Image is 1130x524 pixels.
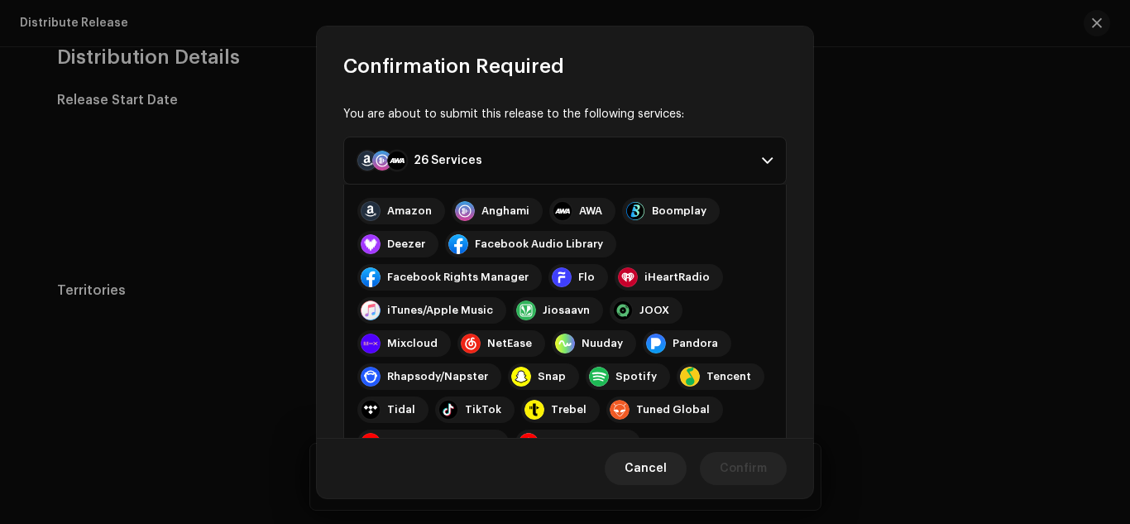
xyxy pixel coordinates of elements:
[582,337,623,350] div: Nuuday
[465,403,501,416] div: TikTok
[343,53,564,79] span: Confirmation Required
[414,154,482,167] div: 26 Services
[700,451,787,484] button: Confirm
[625,451,667,484] span: Cancel
[673,337,718,350] div: Pandora
[387,370,488,383] div: Rhapsody/Napster
[578,271,595,284] div: Flo
[545,436,627,449] div: YouTube Music
[551,403,587,416] div: Trebel
[652,204,706,218] div: Boomplay
[387,304,493,317] div: iTunes/Apple Music
[579,204,602,218] div: AWA
[644,271,710,284] div: iHeartRadio
[615,370,657,383] div: Spotify
[343,137,787,185] p-accordion-header: 26 Services
[387,403,415,416] div: Tidal
[538,370,566,383] div: Snap
[387,238,425,251] div: Deezer
[343,106,787,123] div: You are about to submit this release to the following services:
[475,238,603,251] div: Facebook Audio Library
[387,337,438,350] div: Mixcloud
[636,403,710,416] div: Tuned Global
[720,451,767,484] span: Confirm
[481,204,529,218] div: Anghami
[387,271,529,284] div: Facebook Rights Manager
[343,185,787,470] p-accordion-content: 26 Services
[605,451,687,484] button: Cancel
[639,304,669,317] div: JOOX
[387,436,496,449] div: YouTube Content ID
[487,337,532,350] div: NetEase
[543,304,590,317] div: Jiosaavn
[387,204,432,218] div: Amazon
[706,370,751,383] div: Tencent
